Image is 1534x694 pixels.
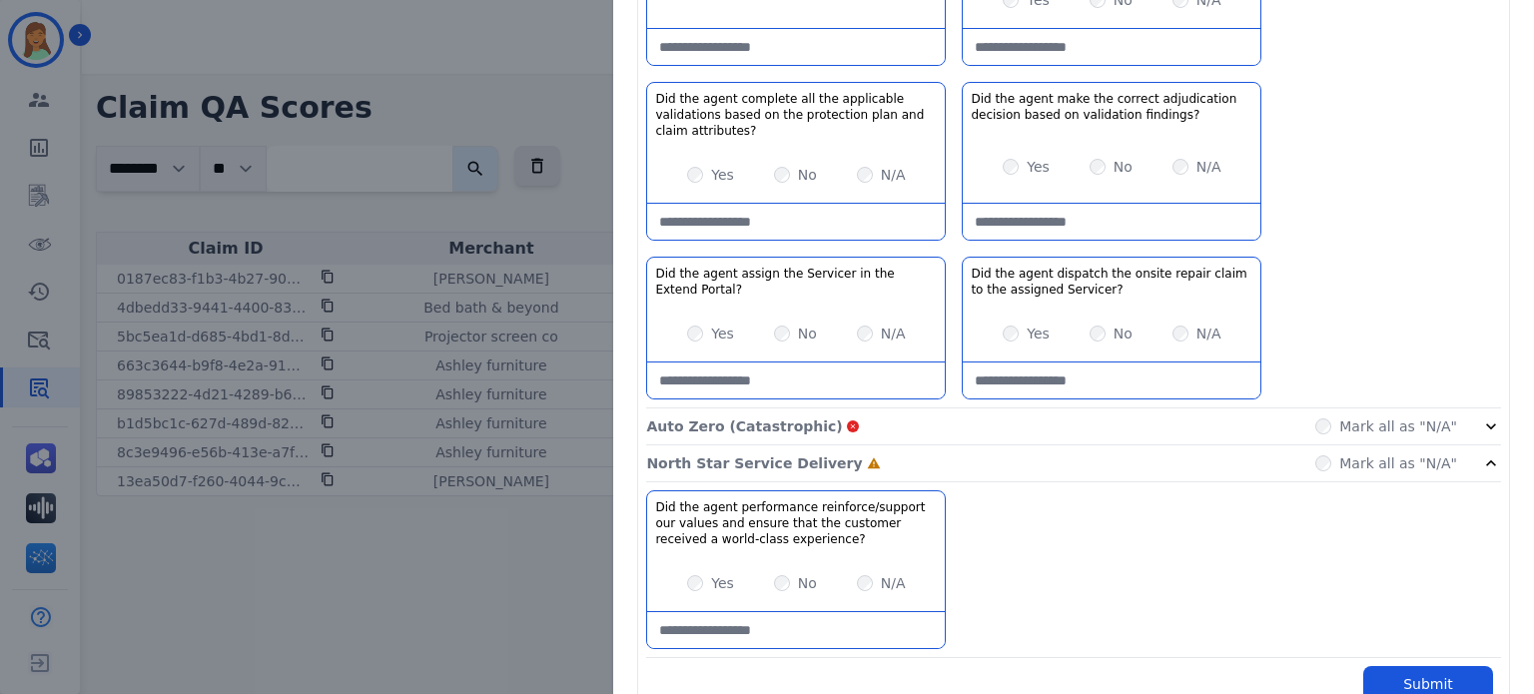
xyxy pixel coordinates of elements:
label: Yes [1027,324,1050,344]
label: No [798,324,817,344]
label: N/A [881,324,906,344]
label: N/A [1196,324,1221,344]
h3: Did the agent complete all the applicable validations based on the protection plan and claim attr... [655,91,937,139]
p: North Star Service Delivery [646,453,862,473]
h3: Did the agent assign the Servicer in the Extend Portal? [655,266,937,298]
label: N/A [881,573,906,593]
label: Yes [1027,157,1050,177]
label: N/A [1196,157,1221,177]
label: No [798,165,817,185]
p: Auto Zero (Catastrophic) [646,416,842,436]
h3: Did the agent performance reinforce/support our values and ensure that the customer received a wo... [655,499,937,547]
h3: Did the agent dispatch the onsite repair claim to the assigned Servicer? [971,266,1252,298]
label: Mark all as "N/A" [1339,453,1457,473]
label: Yes [711,324,734,344]
label: No [798,573,817,593]
label: Mark all as "N/A" [1339,416,1457,436]
label: Yes [711,573,734,593]
label: No [1114,157,1133,177]
label: Yes [711,165,734,185]
label: N/A [881,165,906,185]
h3: Did the agent make the correct adjudication decision based on validation findings? [971,91,1252,123]
label: No [1114,324,1133,344]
